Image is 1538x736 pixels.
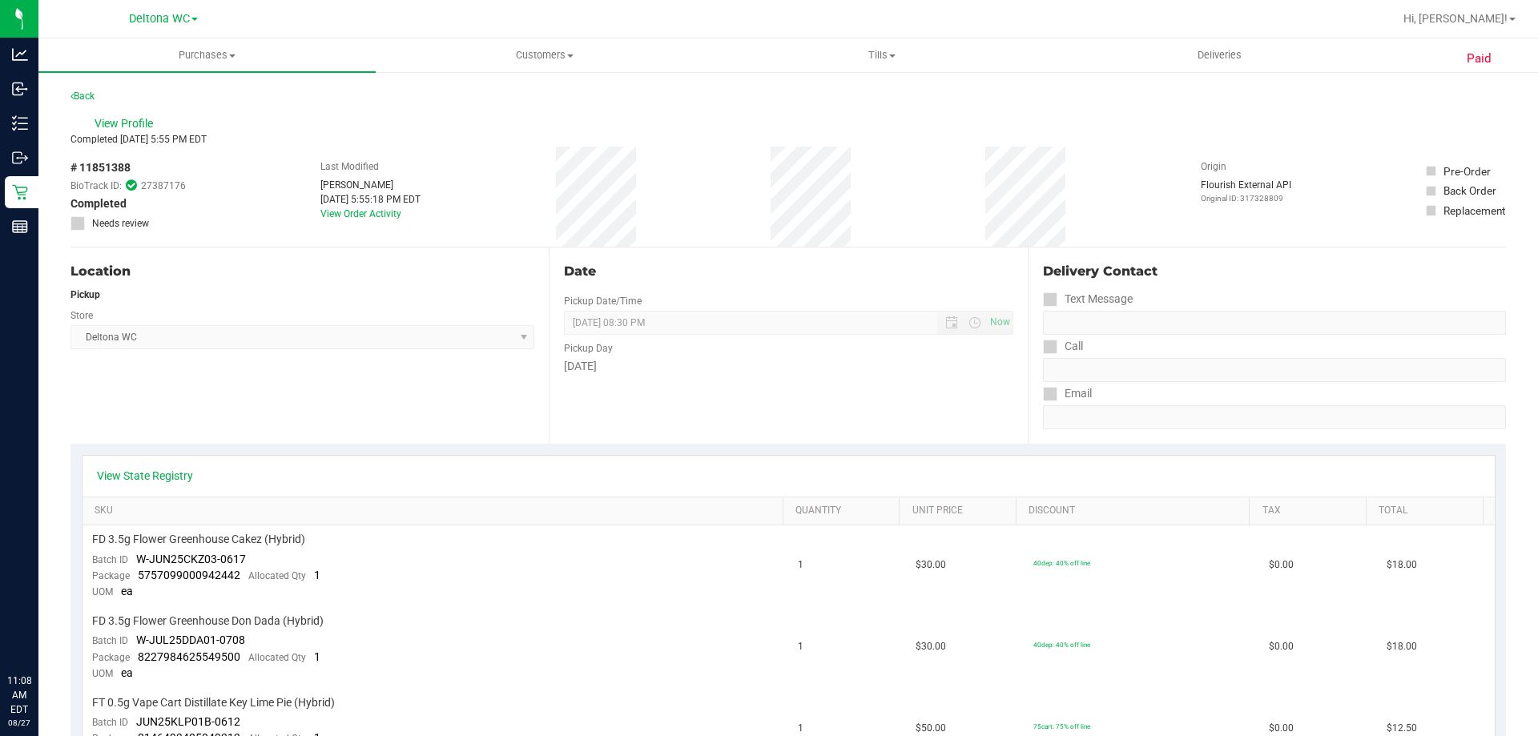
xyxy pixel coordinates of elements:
span: $0.00 [1269,721,1294,736]
span: JUN25KLP01B-0612 [136,715,240,728]
span: In Sync [126,178,137,193]
span: 1 [314,569,320,581]
a: Quantity [795,505,893,517]
span: UOM [92,668,113,679]
span: $50.00 [916,721,946,736]
a: Purchases [38,38,376,72]
span: Deliveries [1176,48,1263,62]
div: Pre-Order [1443,163,1491,179]
a: Tax [1262,505,1360,517]
iframe: Resource center [16,608,64,656]
span: Batch ID [92,717,128,728]
label: Text Message [1043,288,1133,311]
div: Delivery Contact [1043,262,1506,281]
span: ea [121,585,133,597]
a: Deliveries [1051,38,1388,72]
inline-svg: Inbound [12,81,28,97]
span: 75cart: 75% off line [1033,722,1090,730]
div: Back Order [1443,183,1496,199]
p: 08/27 [7,717,31,729]
span: FT 0.5g Vape Cart Distillate Key Lime Pie (Hybrid) [92,695,335,710]
span: 1 [798,639,803,654]
span: Batch ID [92,554,128,565]
a: Customers [376,38,713,72]
span: Hi, [PERSON_NAME]! [1403,12,1508,25]
label: Call [1043,335,1083,358]
div: Replacement [1443,203,1505,219]
span: 1 [798,721,803,736]
a: Unit Price [912,505,1010,517]
inline-svg: Retail [12,184,28,200]
span: Paid [1467,50,1492,68]
span: Allocated Qty [248,652,306,663]
inline-svg: Reports [12,219,28,235]
span: BioTrack ID: [70,179,122,193]
span: $30.00 [916,639,946,654]
span: FD 3.5g Flower Greenhouse Cakez (Hybrid) [92,532,305,547]
span: Package [92,570,130,581]
span: FD 3.5g Flower Greenhouse Don Dada (Hybrid) [92,613,324,629]
span: Completed [70,195,127,212]
span: $12.50 [1387,721,1417,736]
a: View Order Activity [320,208,401,219]
inline-svg: Outbound [12,150,28,166]
a: SKU [95,505,776,517]
a: View State Registry [97,468,193,484]
span: 40dep: 40% off line [1033,559,1090,567]
input: Format: (999) 999-9999 [1043,311,1506,335]
span: Batch ID [92,635,128,646]
span: $18.00 [1387,557,1417,573]
input: Format: (999) 999-9999 [1043,358,1506,382]
span: 27387176 [141,179,186,193]
span: W-JUL25DDA01-0708 [136,633,245,646]
span: Purchases [38,48,376,62]
span: 8227984625549500 [138,650,240,663]
p: Original ID: 317328809 [1201,192,1291,204]
inline-svg: Analytics [12,46,28,62]
inline-svg: Inventory [12,115,28,131]
span: View Profile [95,115,159,132]
span: # 11851388 [70,159,131,176]
span: Package [92,652,130,663]
span: Tills [714,48,1049,62]
p: 11:08 AM EDT [7,674,31,717]
a: Total [1379,505,1476,517]
span: 1 [798,557,803,573]
div: Location [70,262,534,281]
a: Discount [1029,505,1243,517]
div: Flourish External API [1201,178,1291,204]
span: Allocated Qty [248,570,306,581]
label: Store [70,308,93,323]
span: Deltona WC [129,12,190,26]
label: Last Modified [320,159,379,174]
span: $18.00 [1387,639,1417,654]
label: Email [1043,382,1092,405]
span: $30.00 [916,557,946,573]
span: UOM [92,586,113,597]
div: Date [564,262,1013,281]
span: 1 [314,650,320,663]
span: $0.00 [1269,639,1294,654]
span: W-JUN25CKZ03-0617 [136,553,246,565]
a: Tills [713,38,1050,72]
span: Completed [DATE] 5:55 PM EDT [70,134,207,145]
label: Origin [1201,159,1226,174]
span: Customers [376,48,712,62]
span: 5757099000942442 [138,569,240,581]
span: ea [121,666,133,679]
span: 40dep: 40% off line [1033,641,1090,649]
span: $0.00 [1269,557,1294,573]
div: [DATE] [564,358,1013,375]
span: Needs review [92,216,149,231]
label: Pickup Date/Time [564,294,642,308]
strong: Pickup [70,289,100,300]
a: Back [70,90,95,102]
div: [DATE] 5:55:18 PM EDT [320,192,421,207]
label: Pickup Day [564,341,613,356]
div: [PERSON_NAME] [320,178,421,192]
